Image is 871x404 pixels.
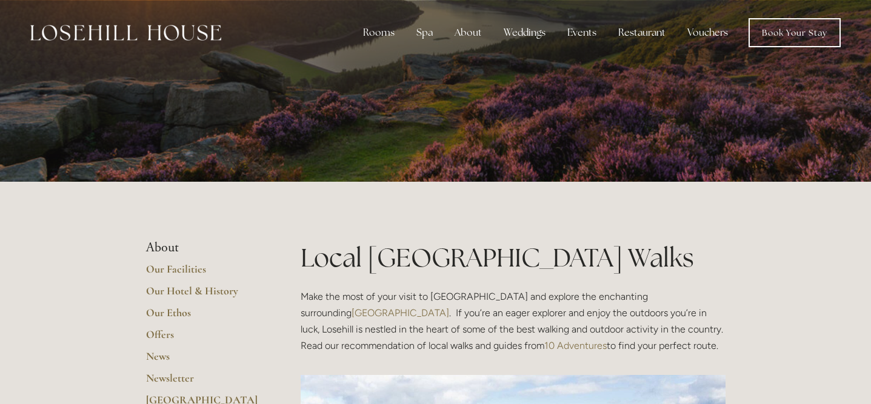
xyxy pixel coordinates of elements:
[544,340,607,351] a: 10 Adventures
[301,240,726,276] h1: Local [GEOGRAPHIC_DATA] Walks
[407,21,442,45] div: Spa
[609,21,675,45] div: Restaurant
[146,349,262,371] a: News
[146,371,262,393] a: Newsletter
[558,21,606,45] div: Events
[30,25,221,41] img: Losehill House
[301,288,726,354] p: Make the most of your visit to [GEOGRAPHIC_DATA] and explore the enchanting surrounding . If you’...
[146,262,262,284] a: Our Facilities
[678,21,738,45] a: Vouchers
[352,307,449,319] a: [GEOGRAPHIC_DATA]
[146,240,262,256] li: About
[494,21,555,45] div: Weddings
[353,21,404,45] div: Rooms
[749,18,841,47] a: Book Your Stay
[146,306,262,328] a: Our Ethos
[445,21,492,45] div: About
[146,328,262,349] a: Offers
[146,284,262,306] a: Our Hotel & History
